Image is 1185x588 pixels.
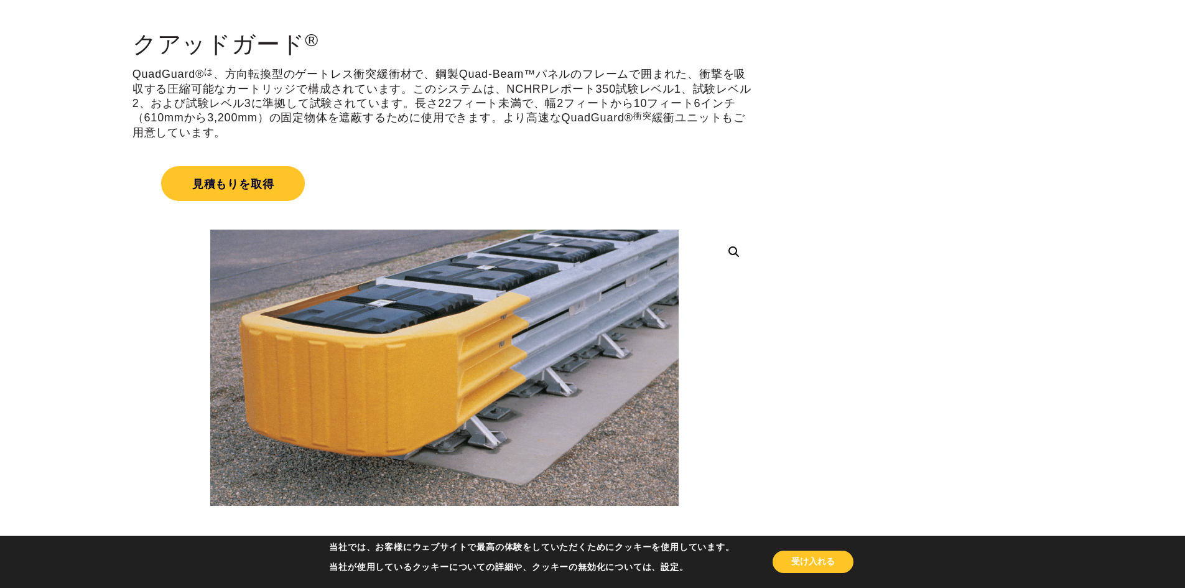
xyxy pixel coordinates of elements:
a: 見積もりを取得 [132,151,756,216]
font: 緩衝ユニットもご用意しています。 [132,111,745,138]
font: 。 [679,561,689,573]
font: 受け入れる [791,556,835,567]
font: ® [305,30,318,50]
font: 衝突 [633,111,652,121]
font: 設定 [661,561,679,573]
button: 設定 [661,562,679,573]
font: は [204,67,213,77]
font: 当社が使用しているクッキーについての詳細や、クッキーの無効化については、 [329,561,661,573]
font: 見積もりを取得 [192,178,274,190]
font: QuadGuard® [132,68,204,80]
font: クアッドガード [132,31,305,57]
font: 当社では、お客様にウェブサイトで最高の体験をしていただくためにクッキーを使用しています。 [329,541,734,553]
font: 、方向転換型のゲートレス衝突緩衝材で、鋼製Quad-Beam™パネルのフレームで囲まれた、衝撃を吸収する圧縮可能なカートリッジで構成されています。このシステムは、NCHRPレポート350試験レベ... [132,68,751,124]
button: 受け入れる [773,551,853,573]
